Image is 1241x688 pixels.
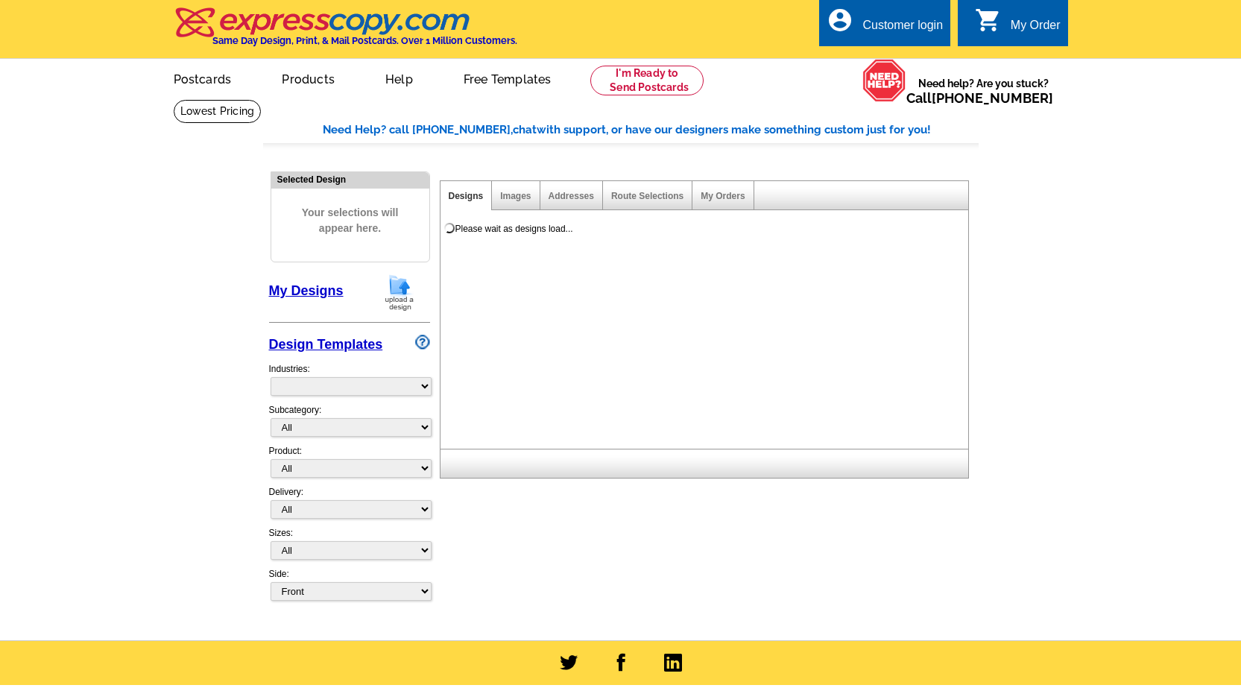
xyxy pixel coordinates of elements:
a: Postcards [150,60,256,95]
div: Please wait as designs load... [455,222,573,236]
a: My Orders [701,191,745,201]
a: shopping_cart My Order [975,16,1061,35]
img: design-wizard-help-icon.png [415,335,430,350]
i: account_circle [827,7,853,34]
img: upload-design [380,274,419,312]
img: loading... [443,222,455,234]
span: chat [513,123,537,136]
div: Delivery: [269,485,430,526]
div: Sizes: [269,526,430,567]
a: Designs [449,191,484,201]
a: My Designs [269,283,344,298]
a: [PHONE_NUMBER] [932,90,1053,106]
a: Addresses [549,191,594,201]
h4: Same Day Design, Print, & Mail Postcards. Over 1 Million Customers. [212,35,517,46]
a: Design Templates [269,337,383,352]
div: My Order [1011,19,1061,40]
span: Call [906,90,1053,106]
div: Customer login [862,19,943,40]
span: Need help? Are you stuck? [906,76,1061,106]
div: Selected Design [271,172,429,186]
div: Product: [269,444,430,485]
a: Images [500,191,531,201]
div: Industries: [269,355,430,403]
div: Subcategory: [269,403,430,444]
img: help [862,59,906,102]
span: Your selections will appear here. [282,190,418,251]
i: shopping_cart [975,7,1002,34]
a: Free Templates [440,60,575,95]
div: Need Help? call [PHONE_NUMBER], with support, or have our designers make something custom just fo... [323,121,979,139]
a: Route Selections [611,191,683,201]
a: account_circle Customer login [827,16,943,35]
a: Same Day Design, Print, & Mail Postcards. Over 1 Million Customers. [174,18,517,46]
div: Side: [269,567,430,602]
a: Help [361,60,437,95]
a: Products [258,60,359,95]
